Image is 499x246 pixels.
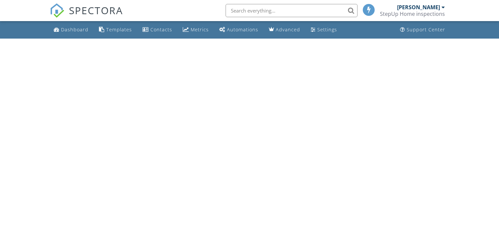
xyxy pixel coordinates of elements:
[276,26,300,33] div: Advanced
[407,26,445,33] div: Support Center
[50,9,123,23] a: SPECTORA
[50,3,64,18] img: The Best Home Inspection Software - Spectora
[150,26,172,33] div: Contacts
[266,24,303,36] a: Advanced
[227,26,258,33] div: Automations
[226,4,358,17] input: Search everything...
[69,3,123,17] span: SPECTORA
[51,24,91,36] a: Dashboard
[380,11,445,17] div: StepUp Home inspections
[106,26,132,33] div: Templates
[96,24,135,36] a: Templates
[308,24,340,36] a: Settings
[317,26,337,33] div: Settings
[397,4,440,11] div: [PERSON_NAME]
[397,24,448,36] a: Support Center
[180,24,211,36] a: Metrics
[140,24,175,36] a: Contacts
[61,26,88,33] div: Dashboard
[191,26,209,33] div: Metrics
[217,24,261,36] a: Automations (Basic)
